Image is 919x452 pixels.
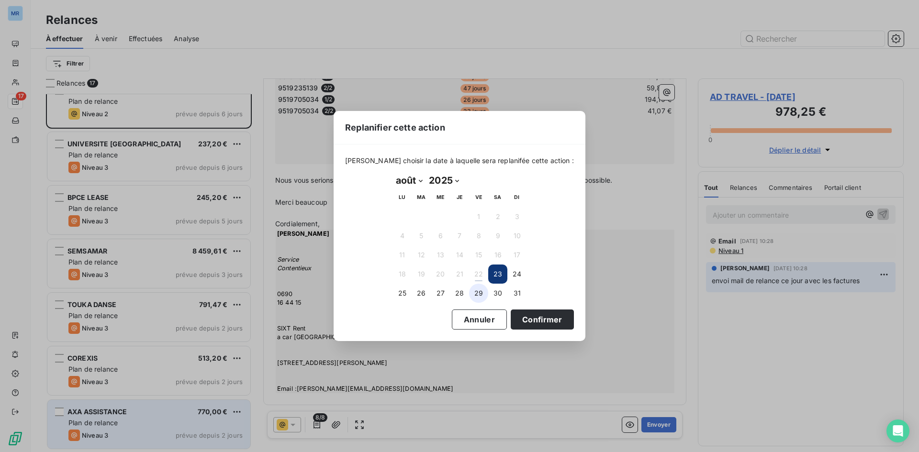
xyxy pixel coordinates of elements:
[507,226,527,245] button: 10
[469,188,488,207] th: vendredi
[507,265,527,284] button: 24
[488,226,507,245] button: 9
[488,265,507,284] button: 23
[392,245,412,265] button: 11
[392,226,412,245] button: 4
[511,309,574,330] button: Confirmer
[392,265,412,284] button: 18
[412,245,431,265] button: 12
[469,226,488,245] button: 8
[507,207,527,226] button: 3
[886,419,909,442] div: Open Intercom Messenger
[488,245,507,265] button: 16
[469,265,488,284] button: 22
[469,207,488,226] button: 1
[412,265,431,284] button: 19
[507,284,527,303] button: 31
[507,245,527,265] button: 17
[392,188,412,207] th: lundi
[345,156,574,165] span: [PERSON_NAME] choisir la date à laquelle sera replanifée cette action :
[450,226,469,245] button: 7
[469,284,488,303] button: 29
[431,284,450,303] button: 27
[450,188,469,207] th: jeudi
[507,188,527,207] th: dimanche
[450,265,469,284] button: 21
[469,245,488,265] button: 15
[431,188,450,207] th: mercredi
[345,121,445,134] span: Replanifier cette action
[488,188,507,207] th: samedi
[412,226,431,245] button: 5
[488,207,507,226] button: 2
[431,226,450,245] button: 6
[488,284,507,303] button: 30
[392,284,412,303] button: 25
[450,245,469,265] button: 14
[431,265,450,284] button: 20
[452,309,507,330] button: Annuler
[450,284,469,303] button: 28
[431,245,450,265] button: 13
[412,284,431,303] button: 26
[412,188,431,207] th: mardi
